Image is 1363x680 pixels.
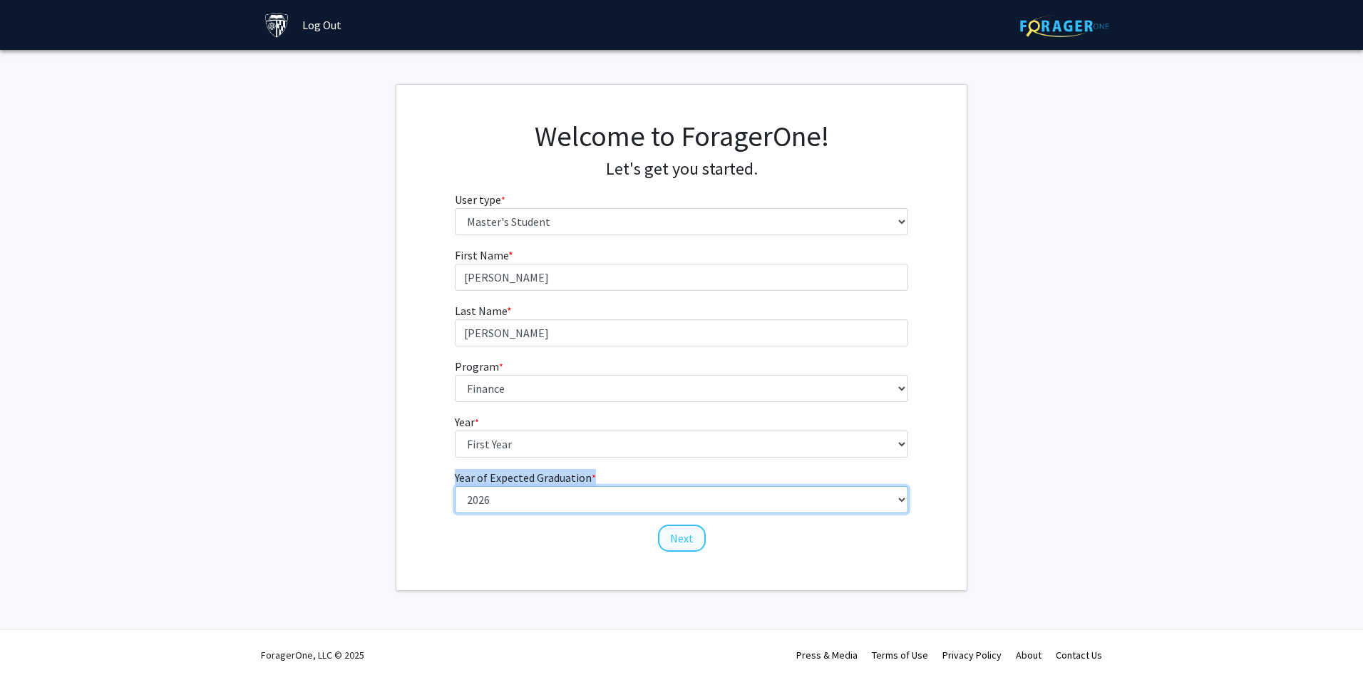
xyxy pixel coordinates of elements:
h1: Welcome to ForagerOne! [455,119,909,153]
div: ForagerOne, LLC © 2025 [261,630,364,680]
img: ForagerOne Logo [1020,15,1109,37]
a: Press & Media [796,649,858,661]
a: Privacy Policy [942,649,1002,661]
a: About [1016,649,1041,661]
span: Last Name [455,304,507,318]
label: Year [455,413,479,431]
a: Contact Us [1056,649,1102,661]
img: Johns Hopkins University Logo [264,13,289,38]
button: Next [658,525,706,552]
iframe: Chat [11,616,61,669]
label: Year of Expected Graduation [455,469,596,486]
label: Program [455,358,503,375]
label: User type [455,191,505,208]
h4: Let's get you started. [455,159,909,180]
span: First Name [455,248,508,262]
a: Terms of Use [872,649,928,661]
